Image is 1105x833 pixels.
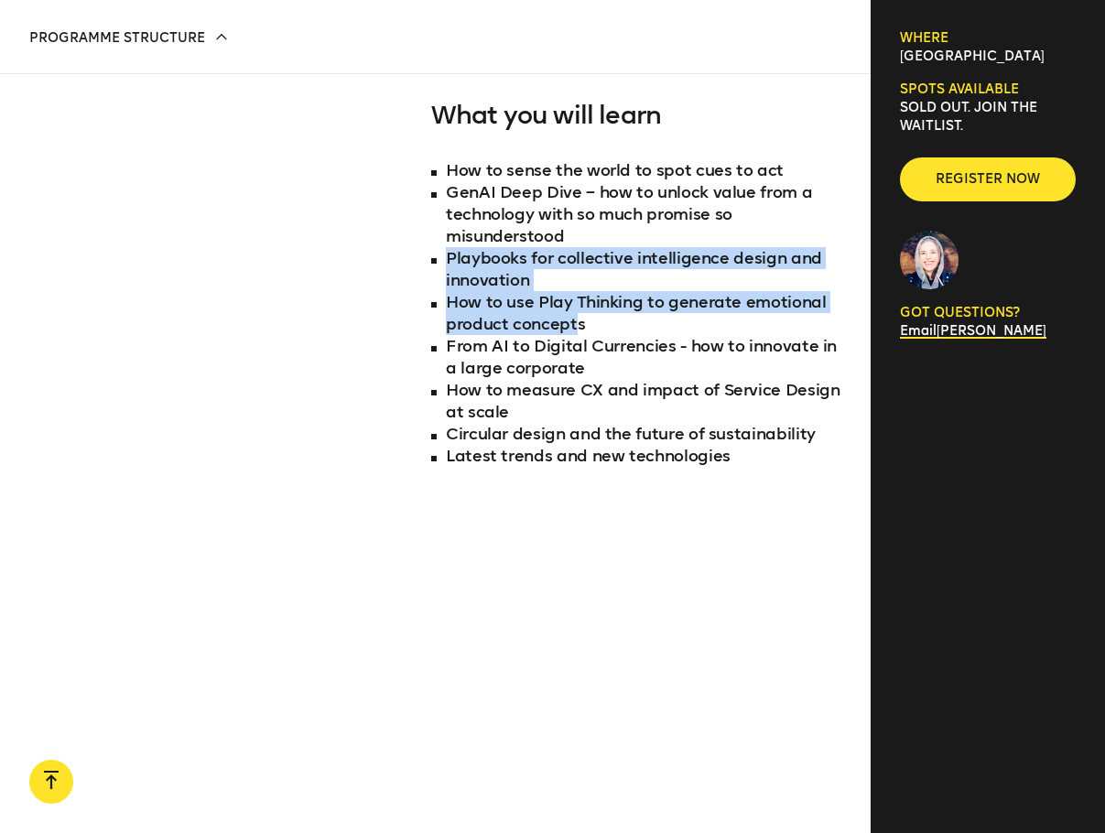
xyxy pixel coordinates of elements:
[431,335,841,379] li: From AI to Digital Currencies - how to innovate in a large corporate
[431,445,841,467] li: Latest trends and new technologies
[900,304,1076,322] p: GOT QUESTIONS?
[929,170,1046,189] span: Register now
[431,247,841,291] li: Playbooks for collective intelligence design and innovation
[431,291,841,335] li: How to use Play Thinking to generate emotional product concepts
[431,181,841,247] li: GenAI Deep Dive – how to unlock value from a technology with so much promise so misunderstood
[900,157,1076,201] button: Register now
[431,379,841,423] li: How to measure CX and impact of Service Design at scale
[29,29,229,48] p: Programme structure
[900,323,1046,339] a: Email[PERSON_NAME]
[431,159,841,181] li: How to sense the world to spot cues to act
[431,101,841,130] h3: What you will learn
[431,423,841,445] li: Circular design and the future of sustainability
[900,29,1076,48] h6: Where
[900,48,1076,66] p: [GEOGRAPHIC_DATA]
[900,81,1076,99] h6: Spots available
[900,99,1076,135] p: SOLD OUT. Join the waitlist.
